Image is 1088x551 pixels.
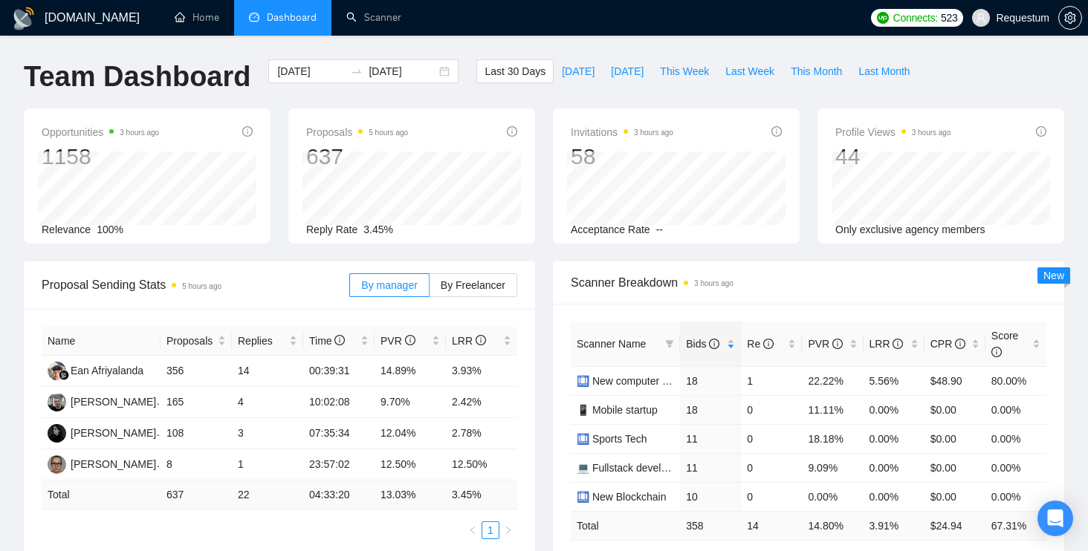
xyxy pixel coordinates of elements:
span: Scanner Breakdown [571,273,1046,292]
span: Only exclusive agency members [835,224,985,235]
td: 18.18% [802,424,863,453]
span: info-circle [334,335,345,345]
td: 0.00% [864,453,925,482]
div: 58 [571,143,673,171]
span: filter [662,333,677,355]
span: By manager [361,279,417,291]
span: LRR [452,335,486,347]
span: Last Month [858,63,910,79]
td: 3 [232,418,303,449]
a: 🛄 New Blockchain [577,491,667,503]
div: [PERSON_NAME] [71,425,156,441]
span: This Month [791,63,842,79]
span: [DATE] [611,63,644,79]
span: info-circle [242,126,253,137]
img: upwork-logo.png [877,12,889,24]
td: 3.91 % [864,511,925,540]
td: 0.00% [802,482,863,511]
td: 0 [741,424,802,453]
td: 0 [741,482,802,511]
span: 3.45% [363,224,393,235]
td: 12.50% [446,449,517,480]
td: 11 [680,424,741,453]
button: This Week [652,59,717,83]
td: 358 [680,511,741,540]
time: 3 hours ago [694,279,734,287]
td: 04:33:20 [303,480,375,509]
img: IK [48,455,66,474]
span: info-circle [476,335,486,345]
td: 23:57:02 [303,449,375,480]
a: searchScanner [346,11,401,24]
button: right [499,521,517,539]
td: 1 [741,366,802,395]
input: End date [369,63,436,79]
div: [PERSON_NAME] [71,394,156,410]
td: 14 [232,356,303,387]
img: EA [48,362,66,380]
a: EAEan Afriyalanda [48,364,143,376]
span: Last Week [725,63,774,79]
span: Replies [238,333,286,349]
span: Connects: [893,10,938,26]
time: 3 hours ago [634,128,673,137]
span: Profile Views [835,123,951,141]
time: 5 hours ago [182,282,221,290]
td: 3.93% [446,356,517,387]
button: Last 30 Days [476,59,554,83]
td: Total [42,480,161,509]
td: 637 [161,480,232,509]
div: 44 [835,143,951,171]
td: 0.00% [985,424,1046,453]
button: Last Week [717,59,783,83]
span: user [976,13,986,23]
td: 12.50% [375,449,446,480]
span: Proposals [166,333,215,349]
th: Name [42,327,161,356]
button: [DATE] [603,59,652,83]
a: 1 [482,522,499,538]
td: 9.70% [375,387,446,418]
a: VL[PERSON_NAME] [48,395,156,407]
span: Relevance [42,224,91,235]
td: 0 [741,453,802,482]
span: Invitations [571,123,673,141]
a: setting [1058,12,1082,24]
span: info-circle [955,339,965,349]
span: left [468,526,477,535]
td: 0.00% [985,482,1046,511]
td: 14.80 % [802,511,863,540]
td: 9.09% [802,453,863,482]
span: Dashboard [267,11,317,24]
time: 3 hours ago [120,128,159,137]
td: 00:39:31 [303,356,375,387]
td: Total [571,511,680,540]
td: 12.04% [375,418,446,449]
span: PVR [381,335,415,347]
span: Acceptance Rate [571,224,650,235]
td: 0.00% [864,424,925,453]
td: 13.03 % [375,480,446,509]
a: 📱 Mobile startup [577,404,658,416]
span: info-circle [405,335,415,345]
td: 18 [680,366,741,395]
td: $48.90 [925,366,985,395]
td: 5.56% [864,366,925,395]
td: 07:35:34 [303,418,375,449]
td: $0.00 [925,482,985,511]
span: right [504,526,513,535]
span: By Freelancer [441,279,505,291]
li: 1 [482,521,499,539]
th: Replies [232,327,303,356]
span: dashboard [249,12,259,22]
td: 0.00% [985,395,1046,424]
td: 0 [741,395,802,424]
a: IK[PERSON_NAME] [48,457,156,469]
span: CPR [930,338,965,350]
div: 637 [306,143,408,171]
td: 14.89% [375,356,446,387]
span: info-circle [507,126,517,137]
td: $ 24.94 [925,511,985,540]
time: 5 hours ago [369,128,408,137]
span: LRR [870,338,904,350]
